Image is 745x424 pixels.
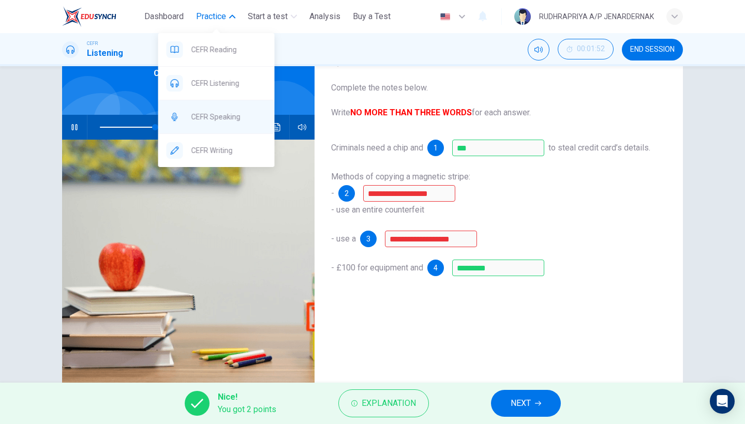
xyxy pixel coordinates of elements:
span: 1 [434,144,438,152]
b: NO MORE THAN THREE WORDS [350,108,472,117]
div: CEFR Writing [158,134,275,167]
div: CEFR Listening [158,67,275,100]
input: concealed camera; [385,231,477,247]
button: Dashboard [140,7,188,26]
div: RUDHRAPRIYA A/P JENARDERNAK [539,10,654,23]
span: NEXT [511,396,531,411]
span: Analysis [309,10,340,23]
span: Methods of copying a magnetic stripe: - [331,172,470,198]
img: Credit Card Fraud [62,140,315,391]
div: Hide [558,39,614,60]
input: PIN [452,140,544,156]
button: Explanation [338,389,429,417]
span: - use a [331,234,356,244]
button: 00:01:52 [558,39,614,59]
span: 3 [366,235,370,243]
div: CEFR Reading [158,33,275,66]
span: 00:01:52 [577,45,605,53]
span: Practice [196,10,226,23]
span: Nice! [218,391,276,403]
span: Dashboard [144,10,184,23]
span: 2 [345,190,349,197]
button: Click to see the audio transcription [269,115,285,140]
span: Complete the notes below. Write for each answer. [331,82,666,119]
div: Open Intercom Messenger [710,389,735,414]
span: CEFR Writing [191,144,266,157]
span: You got 2 points [218,403,276,416]
span: Criminals need a chip and [331,143,423,153]
span: 4 [434,264,438,271]
span: Start a test [248,10,288,23]
span: CEFR Reading [191,43,266,56]
span: END SESSION [630,46,675,54]
img: ELTC logo [62,6,116,27]
span: CEFR Listening [191,77,266,89]
span: to steal credit card’s details. [548,143,650,153]
button: Practice [192,7,240,26]
button: Start a test [244,7,301,26]
span: CEFR [87,40,98,47]
button: Buy a Test [349,7,395,26]
div: CEFR Speaking [158,100,275,133]
input: raw parts [452,260,544,276]
input: modify a terminal; modify terminal; [363,185,455,202]
span: Explanation [362,396,416,411]
a: ELTC logo [62,6,140,27]
span: Buy a Test [353,10,391,23]
span: - use an entire counterfeit [331,205,424,215]
button: Analysis [305,7,345,26]
div: Mute [528,39,549,60]
button: NEXT [491,390,561,417]
h1: Listening [87,47,123,59]
span: - £100 for equipment and [331,263,423,272]
span: CEFR Speaking [191,111,266,123]
span: Credit Card Fraud [154,67,223,80]
img: en [439,13,452,21]
button: END SESSION [622,39,683,60]
img: Profile picture [514,8,531,25]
